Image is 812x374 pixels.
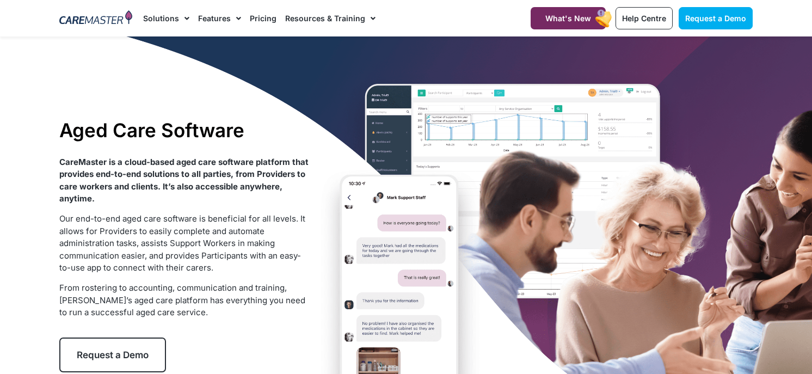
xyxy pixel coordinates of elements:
[59,338,166,372] a: Request a Demo
[622,14,666,23] span: Help Centre
[59,213,305,273] span: Our end-to-end aged care software is beneficial for all levels. It allows for Providers to easily...
[679,7,753,29] a: Request a Demo
[59,119,309,142] h1: Aged Care Software
[545,14,591,23] span: What's New
[531,7,606,29] a: What's New
[59,10,133,27] img: CareMaster Logo
[77,350,149,360] span: Request a Demo
[616,7,673,29] a: Help Centre
[59,157,309,204] strong: CareMaster is a cloud-based aged care software platform that provides end-to-end solutions to all...
[59,283,305,317] span: From rostering to accounting, communication and training, [PERSON_NAME]’s aged care platform has ...
[685,14,746,23] span: Request a Demo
